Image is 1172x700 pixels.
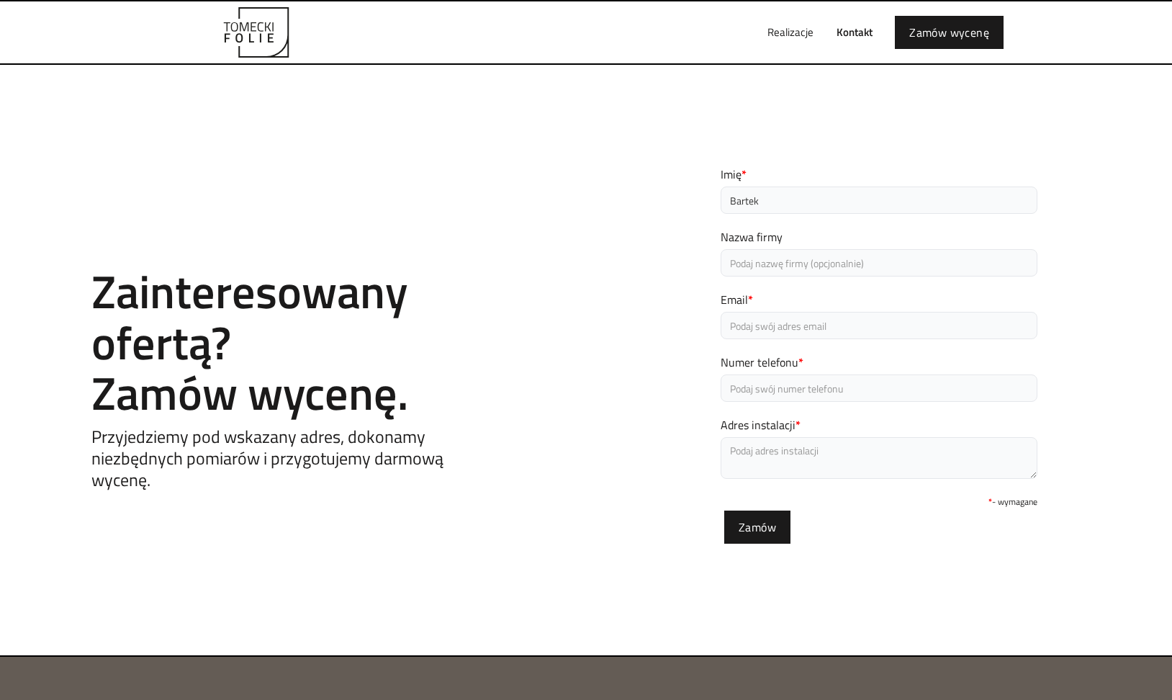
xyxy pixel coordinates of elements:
a: Kontakt [825,9,884,55]
input: Podaj swój adres email [721,312,1037,339]
input: Podaj swój numer telefonu [721,374,1037,402]
h5: Przyjedziemy pod wskazany adres, dokonamy niezbędnych pomiarów i przygotujemy darmową wycenę. [91,426,495,490]
label: Nazwa firmy [721,228,1037,246]
input: Podaj nazwę firmy (opcjonalnie) [721,249,1037,277]
form: Email Form [721,166,1037,544]
a: Zamów wycenę [895,16,1004,49]
h2: Zainteresowany ofertą? Zamów wycenę. [91,266,495,418]
label: Adres instalacji [721,416,1037,434]
input: Zamów [724,511,790,544]
label: Imię [721,166,1037,183]
a: Realizacje [756,9,825,55]
div: - wymagane [721,493,1037,511]
input: Podaj swoje imię [721,187,1037,214]
label: Email [721,291,1037,308]
h1: Contact [91,237,495,251]
label: Numer telefonu [721,354,1037,371]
